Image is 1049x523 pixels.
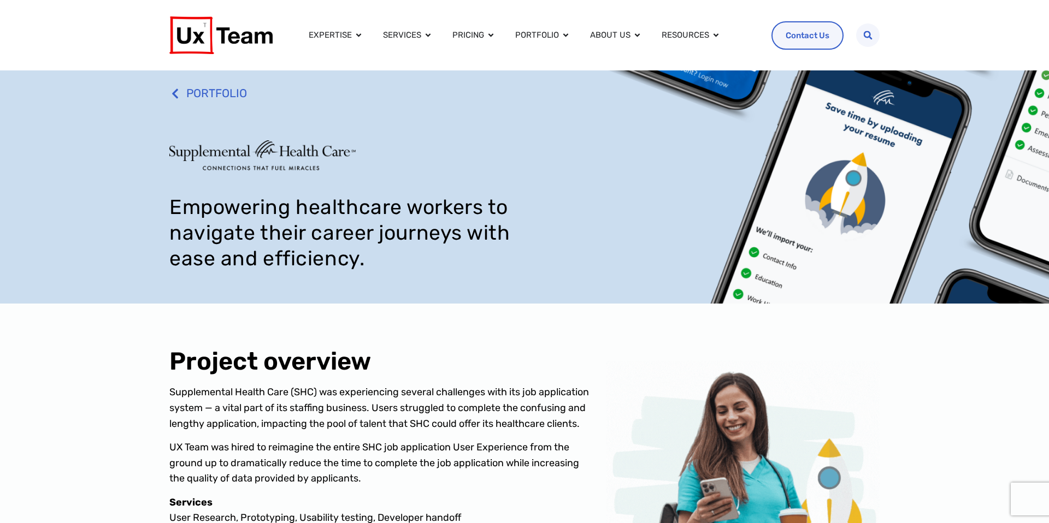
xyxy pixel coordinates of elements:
div: Menu Toggle [300,22,763,49]
a: Expertise [309,29,352,41]
span: Contact Us [786,29,829,42]
h2: Project overview [169,347,596,376]
a: Services [383,29,421,41]
h1: Empowering healthcare workers to navigate their career journeys with ease and efficiency. [169,194,524,271]
a: About us [590,29,630,41]
div: Search [856,23,880,47]
img: UX Team Logo [169,16,273,54]
a: Pricing [452,29,484,41]
a: PORTFOLIO [169,81,524,105]
span: PORTFOLIO [184,84,247,103]
strong: Services [169,496,213,508]
a: Resources [662,29,709,41]
p: UX Team was hired to reimagine the entire SHC job application User Experience from the ground up ... [169,439,596,486]
nav: Menu [300,22,763,49]
a: Portfolio [515,29,559,41]
a: Contact Us [771,21,844,50]
p: Supplemental Health Care (SHC) was experiencing several challenges with its job application syste... [169,384,596,431]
